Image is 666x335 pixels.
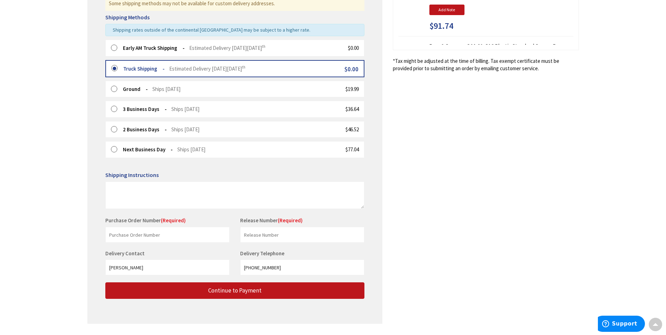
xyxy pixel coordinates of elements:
[171,126,199,133] span: Ships [DATE]
[161,217,186,224] span: (Required)
[240,227,364,243] input: Release Number
[105,14,364,21] h5: Shipping Methods
[240,217,303,224] label: Release Number
[105,171,159,178] span: Shipping Instructions
[123,86,148,92] strong: Ground
[113,27,310,33] span: Shipping rates outside of the continental [GEOGRAPHIC_DATA] may be subject to a higher rate.
[208,287,262,294] span: Continue to Payment
[344,65,358,73] span: $0.00
[242,65,245,70] sup: th
[123,126,167,133] strong: 2 Business Days
[123,106,167,112] strong: 3 Business Days
[598,316,645,333] iframe: Opens a widget where you can find more information
[393,57,579,72] : *Tax might be adjusted at the time of billing. Tax exempt certificate must be provided prior to s...
[123,65,165,72] strong: Truck Shipping
[105,250,146,257] label: Delivery Contact
[429,42,573,65] strong: Pass & Seymour S44-21-SAC Plastic Standard Square Box With Threaded Mounting Hole 4-1/4-Inch x 4-...
[348,45,359,51] span: $0.00
[169,65,245,72] span: Estimated Delivery [DATE][DATE]
[171,106,199,112] span: Ships [DATE]
[177,146,205,153] span: Ships [DATE]
[189,45,265,51] span: Estimated Delivery [DATE][DATE]
[105,282,364,299] button: Continue to Payment
[123,45,185,51] strong: Early AM Truck Shipping
[123,146,173,153] strong: Next Business Day
[345,126,359,133] span: $46.52
[152,86,180,92] span: Ships [DATE]
[429,21,453,31] span: $91.74
[262,44,265,49] sup: th
[240,250,286,257] label: Delivery Telephone
[345,86,359,92] span: $19.99
[278,217,303,224] span: (Required)
[105,227,230,243] input: Purchase Order Number
[105,217,186,224] label: Purchase Order Number
[345,106,359,112] span: $36.64
[345,146,359,153] span: $77.04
